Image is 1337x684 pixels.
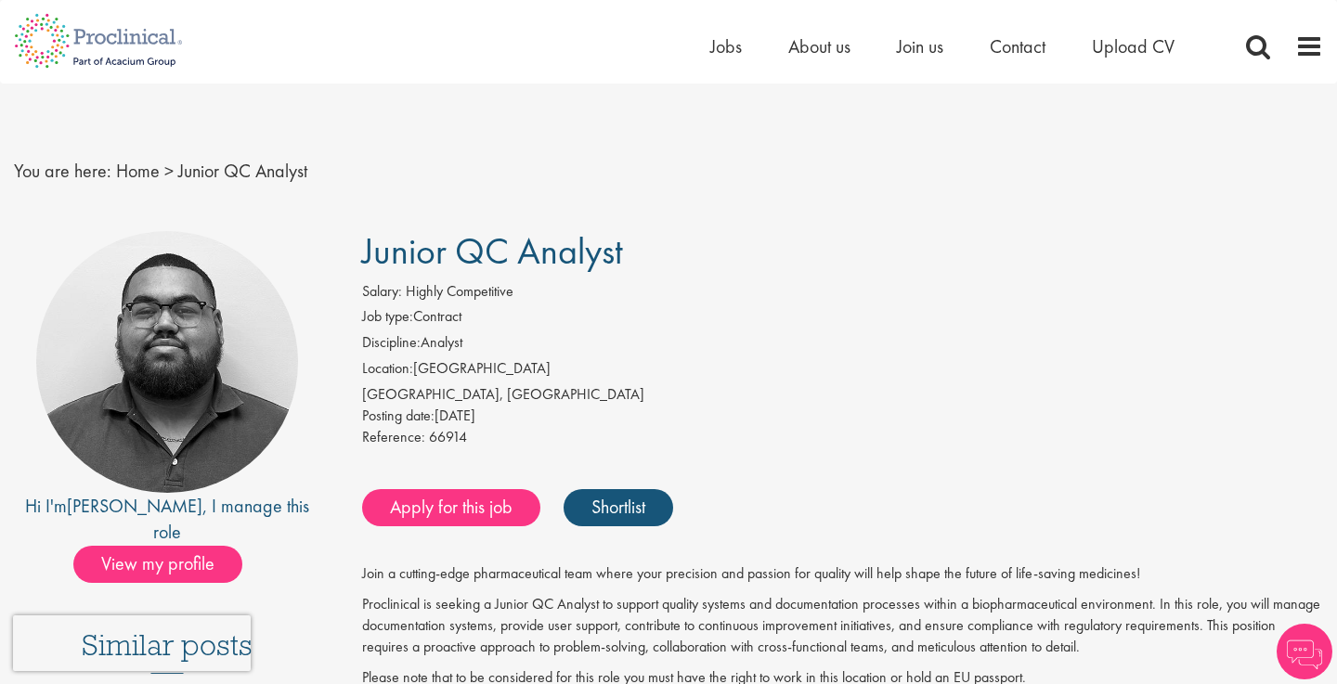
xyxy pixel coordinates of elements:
[178,159,307,183] span: Junior QC Analyst
[1092,34,1175,58] a: Upload CV
[362,332,421,354] label: Discipline:
[73,546,242,583] span: View my profile
[116,159,160,183] a: breadcrumb link
[362,306,413,328] label: Job type:
[1277,624,1332,679] img: Chatbot
[897,34,943,58] a: Join us
[13,615,251,671] iframe: reCAPTCHA
[990,34,1045,58] a: Contact
[362,332,1323,358] li: Analyst
[362,406,435,425] span: Posting date:
[429,427,467,446] span: 66914
[788,34,850,58] a: About us
[14,493,320,546] div: Hi I'm , I manage this role
[362,489,540,526] a: Apply for this job
[564,489,673,526] a: Shortlist
[14,159,111,183] span: You are here:
[362,406,1323,427] div: [DATE]
[362,358,413,380] label: Location:
[362,281,402,303] label: Salary:
[406,281,513,301] span: Highly Competitive
[362,306,1323,332] li: Contract
[362,594,1323,658] p: Proclinical is seeking a Junior QC Analyst to support quality systems and documentation processes...
[73,549,261,574] a: View my profile
[362,358,1323,384] li: [GEOGRAPHIC_DATA]
[362,563,1323,585] p: Join a cutting-edge pharmaceutical team where your precision and passion for quality will help sh...
[362,427,425,448] label: Reference:
[362,227,623,275] span: Junior QC Analyst
[710,34,742,58] a: Jobs
[36,231,298,493] img: imeage of recruiter Ashley Bennett
[164,159,174,183] span: >
[362,384,1323,406] div: [GEOGRAPHIC_DATA], [GEOGRAPHIC_DATA]
[67,494,202,518] a: [PERSON_NAME]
